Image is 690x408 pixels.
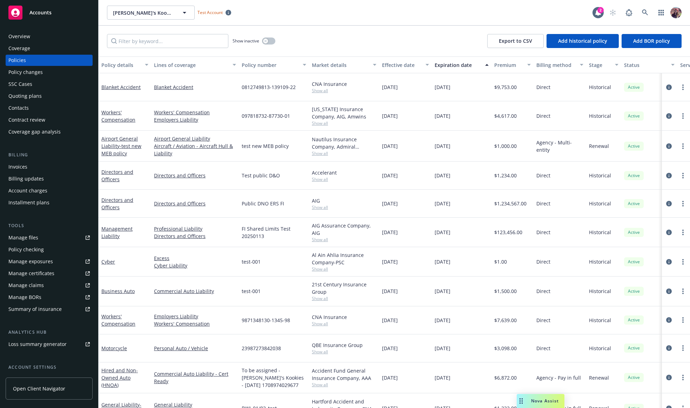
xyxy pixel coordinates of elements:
button: Billing method [534,56,586,73]
a: Coverage gap analysis [6,126,93,137]
div: Policy details [101,61,141,69]
div: Market details [312,61,369,69]
a: Airport General Liability [154,135,236,142]
span: Show all [312,150,376,156]
a: Loss summary generator [6,339,93,350]
span: $4,617.00 [494,112,517,120]
span: [DATE] [435,258,450,265]
div: QBE Insurance Group [312,341,376,349]
span: [DATE] [435,83,450,91]
span: $6,872.00 [494,374,517,381]
button: Market details [309,56,379,73]
span: Accounts [29,10,52,15]
a: circleInformation [665,83,673,91]
span: Show all [312,266,376,272]
a: Cyber Liability [154,262,236,269]
span: 9871348130-1345-98 [242,317,290,324]
span: Active [627,345,641,351]
span: Direct [536,83,550,91]
span: Export to CSV [499,38,532,44]
span: [DATE] [382,287,398,295]
span: Historical [589,112,611,120]
span: Direct [536,317,550,324]
div: Tools [6,222,93,229]
span: Active [627,172,641,179]
a: Motorcycle [101,345,127,352]
a: Blanket Accident [154,83,236,91]
span: Show all [312,349,376,355]
span: Show all [312,204,376,210]
span: FI Shared Limits Test 20250113 [242,225,306,240]
div: Overview [8,31,30,42]
span: Active [627,288,641,294]
span: [DATE] [382,172,398,179]
button: Export to CSV [487,34,544,48]
span: Add historical policy [558,38,607,44]
button: Nova Assist [517,394,564,408]
span: [DATE] [382,258,398,265]
span: Renewal [589,142,609,150]
a: more [679,199,687,208]
a: Workers' Compensation [154,320,236,327]
div: Accident Fund General Insurance Company, AAA [312,367,376,382]
a: Employers Liability [154,116,236,123]
a: circleInformation [665,344,673,352]
a: Policy changes [6,67,93,78]
a: circleInformation [665,258,673,266]
a: more [679,83,687,91]
div: Premium [494,61,523,69]
span: 23987273842038 [242,345,281,352]
div: 21st Century Insurance Group [312,281,376,295]
a: Policy checking [6,244,93,255]
div: Billing method [536,61,576,69]
span: 097818732-87730-01 [242,112,290,120]
button: Policy details [99,56,151,73]
span: Active [627,113,641,119]
a: Workers' Compensation [101,313,135,327]
span: Historical [589,345,611,352]
a: Report a Bug [622,6,636,20]
div: [US_STATE] Insurance Company, AIG, Amwins [312,106,376,120]
span: [DATE] [435,200,450,207]
a: Workers' Compensation [154,109,236,116]
span: [DATE] [382,317,398,324]
span: Historical [589,317,611,324]
div: CNA Insurance [312,313,376,321]
a: Invoices [6,161,93,172]
span: Manage exposures [6,256,93,267]
a: Manage BORs [6,292,93,303]
div: Status [624,61,667,69]
span: Direct [536,287,550,295]
div: Billing [6,151,93,158]
a: Start snowing [606,6,620,20]
span: Show all [312,176,376,182]
div: Contacts [8,102,29,114]
div: Manage BORs [8,292,41,303]
span: Active [627,259,641,265]
span: [DATE] [382,229,398,236]
a: Blanket Accident [101,84,141,90]
span: Public DNO ERS FI [242,200,284,207]
a: Workers' Compensation [101,109,135,123]
div: Stage [589,61,611,69]
a: Installment plans [6,197,93,208]
a: Search [638,6,652,20]
div: Coverage gap analysis [8,126,61,137]
a: more [679,112,687,120]
div: Manage exposures [8,256,53,267]
div: Analytics hub [6,329,93,336]
button: Add BOR policy [622,34,682,48]
span: Direct [536,229,550,236]
div: Billing updates [8,173,44,184]
div: Account settings [6,364,93,371]
a: Coverage [6,43,93,54]
a: more [679,287,687,295]
a: Professional Liability [154,225,236,232]
div: Account charges [8,185,47,196]
a: more [679,316,687,324]
span: Agency - Pay in full [536,374,581,381]
span: [PERSON_NAME]'s Kookies [113,9,174,16]
a: Airport General Liability [101,135,141,157]
span: [DATE] [435,142,450,150]
a: Overview [6,31,93,42]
